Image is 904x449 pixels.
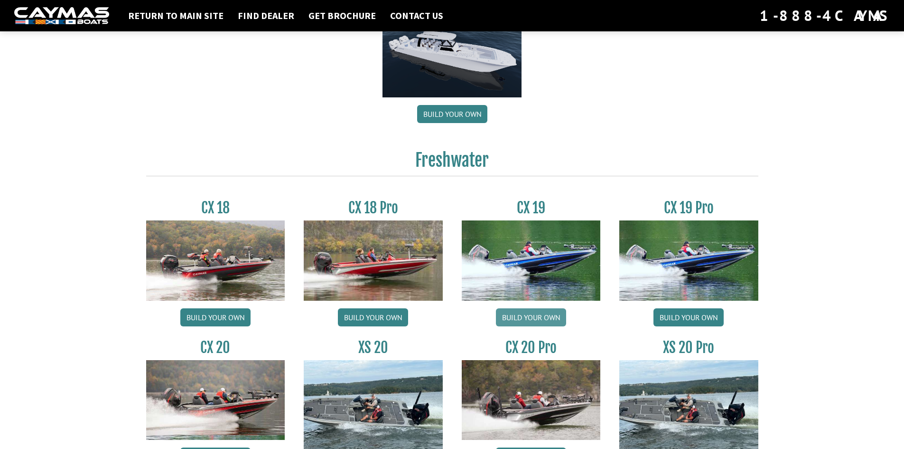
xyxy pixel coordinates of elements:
h2: Freshwater [146,150,758,176]
a: Get Brochure [304,10,381,22]
a: Build your own [653,308,724,326]
img: white-logo-c9c8dbefe5ff5ceceb0f0178aa75bf4bb51f6bca0971e226c86eb53dfe498488.png [14,7,109,25]
a: Build your own [417,105,487,123]
img: CX-18S_thumbnail.jpg [146,220,285,300]
img: 44ct_background.png [382,13,522,98]
a: Find Dealer [233,10,299,22]
a: Build your own [338,308,408,326]
img: CX19_thumbnail.jpg [619,220,758,300]
div: 1-888-4CAYMAS [760,5,890,26]
h3: CX 18 Pro [304,199,443,217]
img: CX-18SS_thumbnail.jpg [304,220,443,300]
img: CX19_thumbnail.jpg [462,220,601,300]
h3: CX 19 Pro [619,199,758,217]
h3: XS 20 Pro [619,339,758,356]
h3: CX 18 [146,199,285,217]
a: Return to main site [123,10,228,22]
h3: CX 19 [462,199,601,217]
a: Build your own [180,308,251,326]
a: Build your own [496,308,566,326]
h3: CX 20 Pro [462,339,601,356]
h3: XS 20 [304,339,443,356]
a: Contact Us [385,10,448,22]
img: CX-20_thumbnail.jpg [146,360,285,440]
h3: CX 20 [146,339,285,356]
img: CX-20Pro_thumbnail.jpg [462,360,601,440]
